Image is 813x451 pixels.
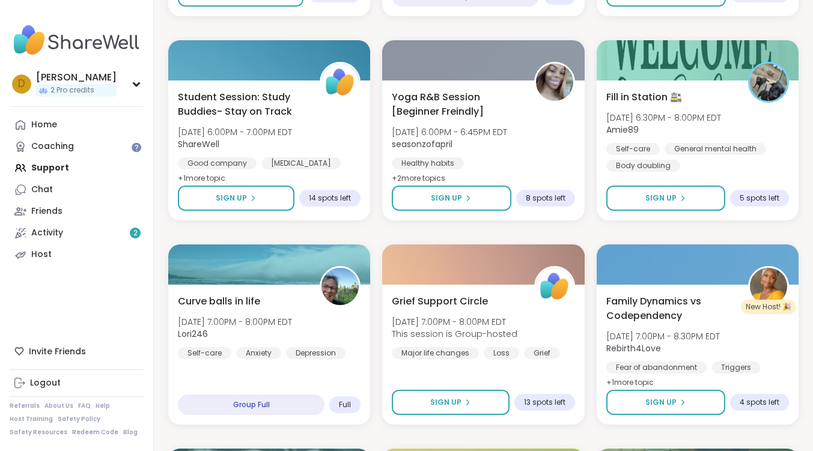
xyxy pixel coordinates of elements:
[321,64,359,101] img: ShareWell
[31,249,52,261] div: Host
[178,157,257,169] div: Good company
[392,390,509,415] button: Sign Up
[286,347,346,359] div: Depression
[606,124,639,136] b: Amie89
[392,138,452,150] b: seasonzofapril
[30,377,61,389] div: Logout
[178,347,231,359] div: Self-care
[741,300,796,314] div: New Host! 🎉
[606,90,682,104] span: Fill in Station 🚉
[392,186,511,211] button: Sign Up
[133,228,138,238] span: 2
[31,119,57,131] div: Home
[536,64,573,101] img: seasonzofapril
[606,362,707,374] div: Fear of abandonment
[392,157,464,169] div: Healthy habits
[18,76,25,92] span: D
[606,342,661,354] b: Rebirth4Love
[392,347,479,359] div: Major life changes
[750,64,787,101] img: Amie89
[31,205,62,217] div: Friends
[750,268,787,305] img: Rebirth4Love
[392,90,520,119] span: Yoga R&B Session [Beginner Freindly]
[10,372,144,394] a: Logout
[740,398,779,407] span: 4 spots left
[524,347,560,359] div: Grief
[178,138,219,150] b: ShareWell
[31,184,53,196] div: Chat
[645,397,677,408] span: Sign Up
[36,71,117,84] div: [PERSON_NAME]
[10,341,144,362] div: Invite Friends
[606,160,680,172] div: Body doubling
[606,390,725,415] button: Sign Up
[178,316,292,328] span: [DATE] 7:00PM - 8:00PM EDT
[740,193,779,203] span: 5 spots left
[392,126,507,138] span: [DATE] 6:00PM - 6:45PM EDT
[261,157,341,169] div: [MEDICAL_DATA]
[178,395,324,415] div: Group Full
[431,193,462,204] span: Sign Up
[606,294,735,323] span: Family Dynamics vs Codependency
[392,294,488,309] span: Grief Support Circle
[132,142,141,152] iframe: Spotlight
[536,268,573,305] img: ShareWell
[484,347,519,359] div: Loss
[178,328,208,340] b: Lori246
[72,428,118,437] a: Redeem Code
[50,85,94,95] span: 2 Pro credits
[96,402,110,410] a: Help
[392,328,517,340] span: This session is Group-hosted
[58,415,100,423] a: Safety Policy
[31,141,74,153] div: Coaching
[31,227,63,239] div: Activity
[178,90,306,119] span: Student Session: Study Buddies- Stay on Track
[10,402,40,410] a: Referrals
[321,268,359,305] img: Lori246
[10,415,53,423] a: Host Training
[524,398,565,407] span: 13 spots left
[606,186,725,211] button: Sign Up
[10,136,144,157] a: Coaching
[526,193,565,203] span: 8 spots left
[10,114,144,136] a: Home
[339,400,351,410] span: Full
[178,186,294,211] button: Sign Up
[178,126,292,138] span: [DATE] 6:00PM - 7:00PM EDT
[430,397,461,408] span: Sign Up
[645,193,677,204] span: Sign Up
[10,179,144,201] a: Chat
[665,143,766,155] div: General mental health
[44,402,73,410] a: About Us
[236,347,281,359] div: Anxiety
[10,19,144,61] img: ShareWell Nav Logo
[123,428,138,437] a: Blog
[78,402,91,410] a: FAQ
[10,428,67,437] a: Safety Resources
[309,193,351,203] span: 14 spots left
[392,316,517,328] span: [DATE] 7:00PM - 8:00PM EDT
[711,362,761,374] div: Triggers
[178,294,260,309] span: Curve balls in life
[10,222,144,244] a: Activity2
[606,330,720,342] span: [DATE] 7:00PM - 8:30PM EDT
[606,112,721,124] span: [DATE] 6:30PM - 8:00PM EDT
[10,244,144,265] a: Host
[606,143,660,155] div: Self-care
[216,193,247,204] span: Sign Up
[10,201,144,222] a: Friends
